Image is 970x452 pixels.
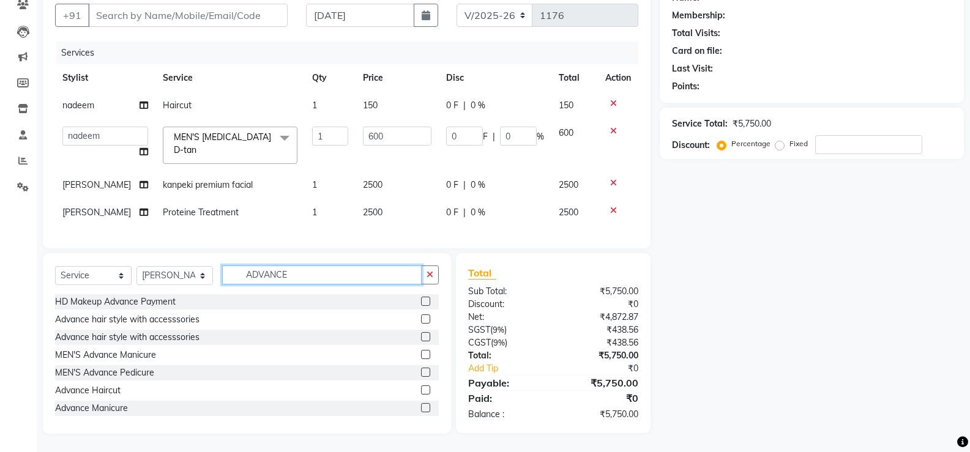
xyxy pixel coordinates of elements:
[459,362,569,375] a: Add Tip
[439,64,551,92] th: Disc
[356,64,439,92] th: Price
[553,311,647,324] div: ₹4,872.87
[363,207,382,218] span: 2500
[459,349,553,362] div: Total:
[471,206,485,219] span: 0 %
[363,100,378,111] span: 150
[459,311,553,324] div: Net:
[55,402,128,415] div: Advance Manicure
[553,285,647,298] div: ₹5,750.00
[463,206,466,219] span: |
[62,207,131,218] span: [PERSON_NAME]
[672,80,700,93] div: Points:
[163,179,253,190] span: kanpeki premium facial
[446,206,458,219] span: 0 F
[493,325,504,335] span: 9%
[88,4,288,27] input: Search by Name/Mobile/Email/Code
[363,179,382,190] span: 2500
[446,99,458,112] span: 0 F
[459,408,553,421] div: Balance :
[493,130,495,143] span: |
[553,391,647,406] div: ₹0
[672,62,713,75] div: Last Visit:
[459,391,553,406] div: Paid:
[731,138,770,149] label: Percentage
[459,336,553,349] div: ( )
[537,130,544,143] span: %
[62,100,94,111] span: nadeem
[559,127,573,138] span: 600
[55,331,200,344] div: Advance hair style with accesssories
[222,265,422,284] input: Search or Scan
[468,267,496,280] span: Total
[55,4,89,27] button: +91
[559,207,578,218] span: 2500
[55,349,156,361] div: MEN'S Advance Manicure
[459,298,553,311] div: Discount:
[56,42,647,64] div: Services
[446,179,458,191] span: 0 F
[553,408,647,421] div: ₹5,750.00
[459,285,553,298] div: Sub Total:
[463,179,466,191] span: |
[551,64,599,92] th: Total
[468,324,490,335] span: SGST
[463,99,466,112] span: |
[55,384,121,397] div: Advance Haircut
[553,349,647,362] div: ₹5,750.00
[196,144,202,155] a: x
[468,337,491,348] span: CGST
[483,130,488,143] span: F
[163,207,239,218] span: Proteine Treatment
[553,376,647,390] div: ₹5,750.00
[62,179,131,190] span: [PERSON_NAME]
[305,64,356,92] th: Qty
[55,366,154,379] div: MEN'S Advance Pedicure
[155,64,305,92] th: Service
[312,100,317,111] span: 1
[672,117,728,130] div: Service Total:
[559,100,573,111] span: 150
[672,27,720,40] div: Total Visits:
[163,100,192,111] span: Haircut
[733,117,771,130] div: ₹5,750.00
[569,362,647,375] div: ₹0
[553,324,647,336] div: ₹438.56
[312,179,317,190] span: 1
[312,207,317,218] span: 1
[55,295,176,308] div: HD Makeup Advance Payment
[559,179,578,190] span: 2500
[789,138,808,149] label: Fixed
[493,338,505,347] span: 9%
[471,99,485,112] span: 0 %
[553,336,647,349] div: ₹438.56
[55,313,200,326] div: Advance hair style with accesssories
[174,132,271,155] span: MEN'S [MEDICAL_DATA] D-tan
[553,298,647,311] div: ₹0
[672,139,710,152] div: Discount:
[459,376,553,390] div: Payable:
[471,179,485,191] span: 0 %
[672,9,725,22] div: Membership:
[459,324,553,336] div: ( )
[598,64,638,92] th: Action
[672,45,722,57] div: Card on file:
[55,64,155,92] th: Stylist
